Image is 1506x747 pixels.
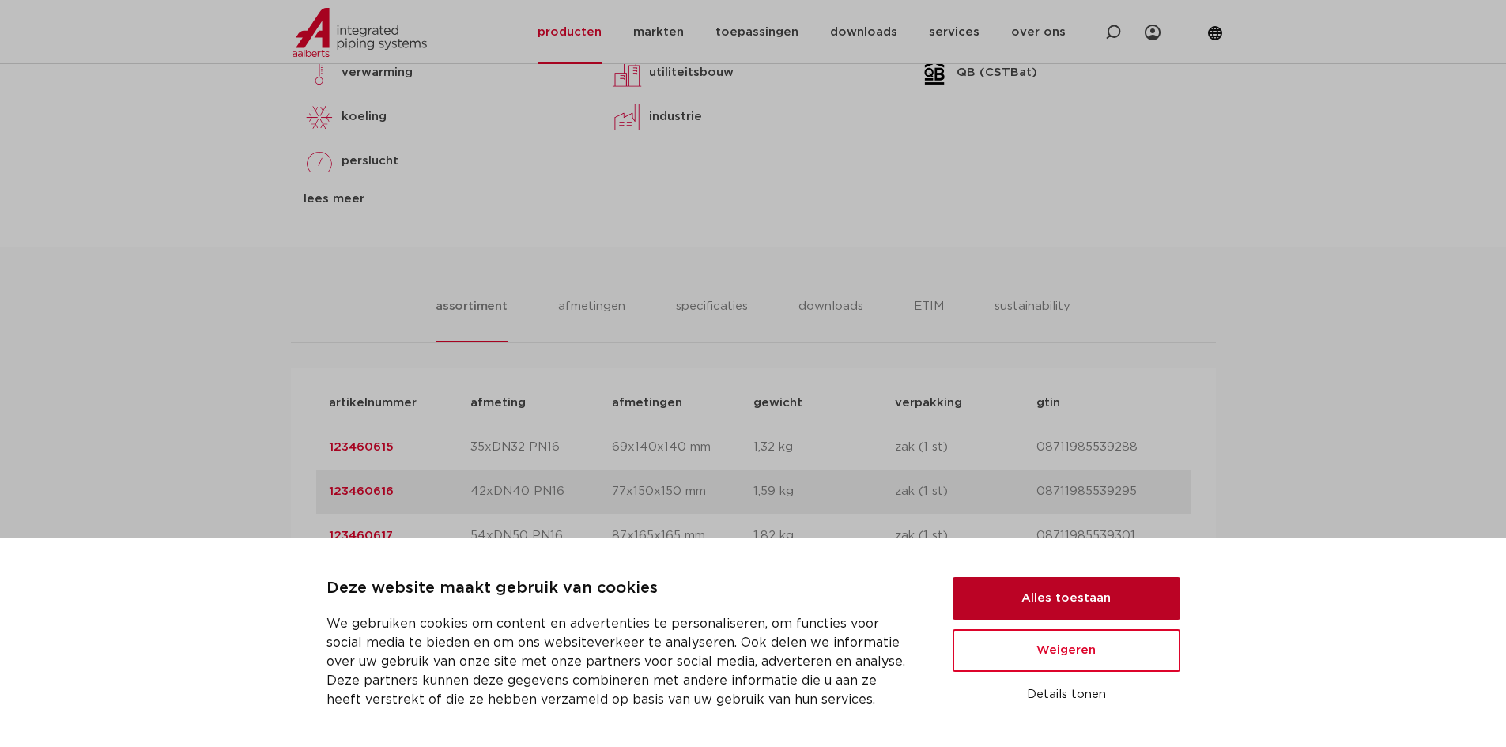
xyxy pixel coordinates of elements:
li: ETIM [914,297,944,342]
p: afmetingen [612,394,753,413]
img: koeling [304,101,335,133]
p: afmeting [470,394,612,413]
p: koeling [342,108,387,126]
p: verwarming [342,63,413,82]
p: industrie [649,108,702,126]
li: assortiment [436,297,508,342]
a: 123460617 [329,530,393,541]
img: industrie [611,101,643,133]
p: 77x150x150 mm [612,482,753,501]
p: perslucht [342,152,398,171]
p: 35xDN32 PN16 [470,438,612,457]
p: gtin [1036,394,1178,413]
img: verwarming [304,57,335,89]
li: afmetingen [558,297,625,342]
img: QB (CSTBat) [919,57,950,89]
p: artikelnummer [329,394,470,413]
p: Deze website maakt gebruik van cookies [326,576,915,602]
p: 1,32 kg [753,438,895,457]
p: zak (1 st) [895,482,1036,501]
p: 1,59 kg [753,482,895,501]
p: 87x165x165 mm [612,526,753,545]
li: sustainability [995,297,1070,342]
p: QB (CSTBat) [957,63,1037,82]
li: specificaties [676,297,748,342]
button: Details tonen [953,681,1180,708]
button: Weigeren [953,629,1180,672]
p: 42xDN40 PN16 [470,482,612,501]
p: 08711985539301 [1036,526,1178,545]
p: gewicht [753,394,895,413]
img: utiliteitsbouw [611,57,643,89]
button: Alles toestaan [953,577,1180,620]
p: 69x140x140 mm [612,438,753,457]
p: zak (1 st) [895,526,1036,545]
p: verpakking [895,394,1036,413]
div: lees meer [304,190,587,209]
p: 08711985539288 [1036,438,1178,457]
p: 54xDN50 PN16 [470,526,612,545]
p: We gebruiken cookies om content en advertenties te personaliseren, om functies voor social media ... [326,614,915,709]
p: zak (1 st) [895,438,1036,457]
img: perslucht [304,145,335,177]
li: downloads [798,297,863,342]
a: 123460616 [329,485,394,497]
p: 1,82 kg [753,526,895,545]
p: 08711985539295 [1036,482,1178,501]
p: utiliteitsbouw [649,63,734,82]
a: 123460615 [329,441,394,453]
